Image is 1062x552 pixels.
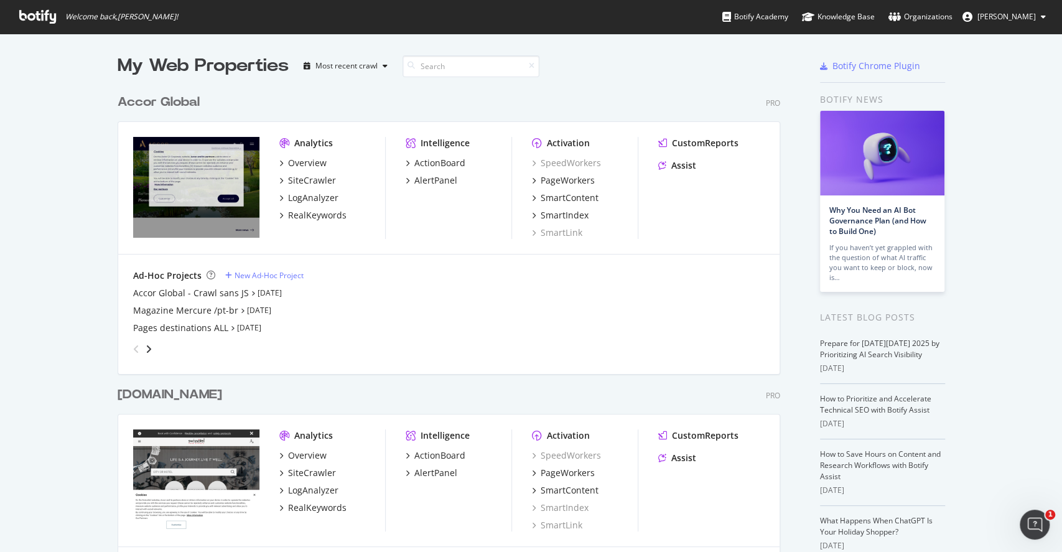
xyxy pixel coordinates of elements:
[658,159,696,172] a: Assist
[671,159,696,172] div: Assist
[532,157,601,169] a: SpeedWorkers
[820,449,941,482] a: How to Save Hours on Content and Research Workflows with Botify Assist
[133,429,259,530] img: www.swissotel.com
[766,98,780,108] div: Pro
[820,93,945,106] div: Botify news
[820,540,945,551] div: [DATE]
[532,227,582,239] a: SmartLink
[672,137,738,149] div: CustomReports
[279,502,347,514] a: RealKeywords
[133,304,238,317] a: Magazine Mercure /pt-br
[225,270,304,281] a: New Ad-Hoc Project
[532,449,601,462] a: SpeedWorkers
[288,192,338,204] div: LogAnalyzer
[133,287,249,299] a: Accor Global - Crawl sans JS
[541,174,595,187] div: PageWorkers
[288,484,338,497] div: LogAnalyzer
[532,519,582,531] a: SmartLink
[829,243,935,283] div: If you haven’t yet grappled with the question of what AI traffic you want to keep or block, now is…
[118,93,200,111] div: Accor Global
[294,429,333,442] div: Analytics
[414,157,465,169] div: ActionBoard
[820,311,945,324] div: Latest Blog Posts
[888,11,953,23] div: Organizations
[421,429,470,442] div: Intelligence
[414,467,457,479] div: AlertPanel
[953,7,1056,27] button: [PERSON_NAME]
[820,515,933,537] a: What Happens When ChatGPT Is Your Holiday Shopper?
[118,93,205,111] a: Accor Global
[118,386,222,404] div: [DOMAIN_NAME]
[279,467,336,479] a: SiteCrawler
[406,449,465,462] a: ActionBoard
[658,452,696,464] a: Assist
[403,55,539,77] input: Search
[820,393,931,415] a: How to Prioritize and Accelerate Technical SEO with Botify Assist
[288,449,327,462] div: Overview
[118,386,227,404] a: [DOMAIN_NAME]
[658,429,738,442] a: CustomReports
[288,174,336,187] div: SiteCrawler
[406,157,465,169] a: ActionBoard
[977,11,1036,22] span: Vimala Ngonekeo
[315,62,378,70] div: Most recent crawl
[258,288,282,298] a: [DATE]
[133,137,259,238] img: all.accor.com
[541,209,589,222] div: SmartIndex
[541,484,599,497] div: SmartContent
[532,484,599,497] a: SmartContent
[829,205,926,236] a: Why You Need an AI Bot Governance Plan (and How to Build One)
[547,429,590,442] div: Activation
[279,157,327,169] a: Overview
[541,192,599,204] div: SmartContent
[820,418,945,429] div: [DATE]
[288,209,347,222] div: RealKeywords
[118,54,289,78] div: My Web Properties
[820,111,944,195] img: Why You Need an AI Bot Governance Plan (and How to Build One)
[133,269,202,282] div: Ad-Hoc Projects
[820,485,945,496] div: [DATE]
[532,209,589,222] a: SmartIndex
[128,339,144,359] div: angle-left
[1045,510,1055,520] span: 1
[279,192,338,204] a: LogAnalyzer
[820,60,920,72] a: Botify Chrome Plugin
[294,137,333,149] div: Analytics
[820,363,945,374] div: [DATE]
[820,338,939,360] a: Prepare for [DATE][DATE] 2025 by Prioritizing AI Search Visibility
[532,192,599,204] a: SmartContent
[766,390,780,401] div: Pro
[532,174,595,187] a: PageWorkers
[288,157,327,169] div: Overview
[414,174,457,187] div: AlertPanel
[288,502,347,514] div: RealKeywords
[532,502,589,514] a: SmartIndex
[279,449,327,462] a: Overview
[65,12,178,22] span: Welcome back, [PERSON_NAME] !
[133,322,228,334] a: Pages destinations ALL
[247,305,271,316] a: [DATE]
[532,467,595,479] a: PageWorkers
[1020,510,1050,540] iframe: Intercom live chat
[235,270,304,281] div: New Ad-Hoc Project
[279,209,347,222] a: RealKeywords
[722,11,788,23] div: Botify Academy
[802,11,875,23] div: Knowledge Base
[299,56,393,76] button: Most recent crawl
[832,60,920,72] div: Botify Chrome Plugin
[547,137,590,149] div: Activation
[279,484,338,497] a: LogAnalyzer
[541,467,595,479] div: PageWorkers
[672,429,738,442] div: CustomReports
[288,467,336,479] div: SiteCrawler
[414,449,465,462] div: ActionBoard
[237,322,261,333] a: [DATE]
